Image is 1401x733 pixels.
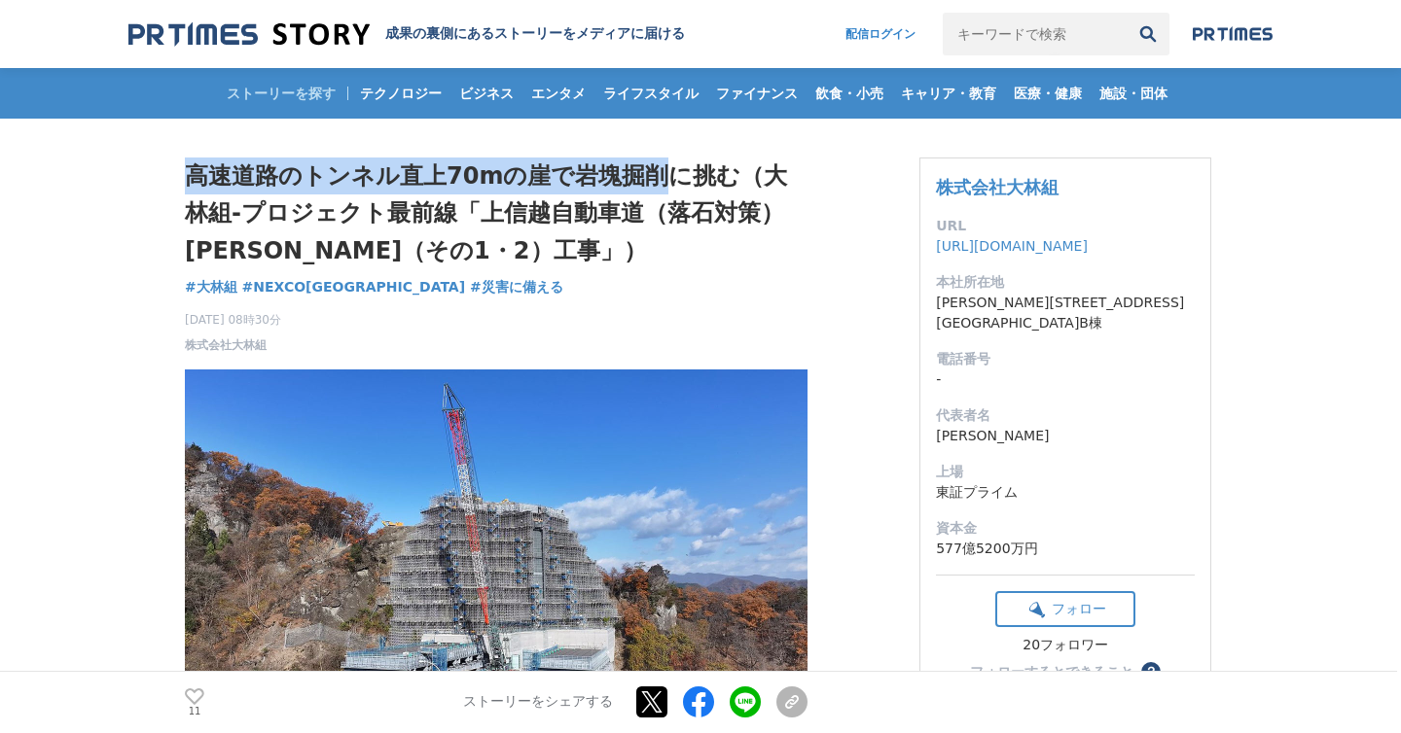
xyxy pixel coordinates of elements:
[936,216,1195,236] dt: URL
[826,13,935,55] a: 配信ログイン
[352,68,449,119] a: テクノロジー
[128,21,685,48] a: 成果の裏側にあるストーリーをメディアに届ける 成果の裏側にあるストーリーをメディアに届ける
[936,349,1195,369] dt: 電話番号
[936,369,1195,390] dd: -
[128,21,370,48] img: 成果の裏側にあるストーリーをメディアに届ける
[242,278,465,296] span: #NEXCO[GEOGRAPHIC_DATA]
[1006,68,1090,119] a: 医療・健康
[808,68,891,119] a: 飲食・小売
[936,482,1195,503] dd: 東証プライム
[936,177,1059,197] a: 株式会社大林組
[1006,85,1090,102] span: 医療・健康
[995,591,1135,627] button: フォロー
[936,462,1195,482] dt: 上場
[242,277,465,297] a: #NEXCO[GEOGRAPHIC_DATA]
[1193,26,1273,42] img: prtimes
[451,85,521,102] span: ビジネス
[995,637,1135,654] div: 20フォロワー
[936,405,1195,426] dt: 代表者名
[185,278,237,296] span: #大林組
[1141,662,1161,681] button: ？
[936,518,1195,539] dt: 資本金
[708,85,806,102] span: ファイナンス
[470,278,563,296] span: #災害に備える
[185,369,808,719] img: thumbnail_e126da60-9596-11ee-a063-95414e6a1c98.jpg
[1144,665,1158,679] span: ？
[936,293,1195,333] dd: [PERSON_NAME][STREET_ADDRESS] [GEOGRAPHIC_DATA]B棟
[808,85,891,102] span: 飲食・小売
[943,13,1127,55] input: キーワードで検索
[352,85,449,102] span: テクノロジー
[185,157,808,269] h1: 高速道路のトンネル直上70mの崖で岩塊掘削に挑む（大林組-プロジェクト最前線「上信越自動車道（落石対策）[PERSON_NAME]（その1・2）工事」）
[595,85,706,102] span: ライフスタイル
[523,68,593,119] a: エンタメ
[970,665,1133,679] div: フォローするとできること
[1127,13,1169,55] button: 検索
[470,277,563,297] a: #災害に備える
[936,272,1195,293] dt: 本社所在地
[463,694,613,712] p: ストーリーをシェアする
[893,85,1004,102] span: キャリア・教育
[893,68,1004,119] a: キャリア・教育
[936,539,1195,559] dd: 577億5200万円
[385,25,685,43] h2: 成果の裏側にあるストーリーをメディアに届ける
[936,426,1195,446] dd: [PERSON_NAME]
[1092,85,1175,102] span: 施設・団体
[185,707,204,716] p: 11
[708,68,806,119] a: ファイナンス
[523,85,593,102] span: エンタメ
[185,311,281,329] span: [DATE] 08時30分
[185,277,237,297] a: #大林組
[595,68,706,119] a: ライフスタイル
[936,238,1088,254] a: [URL][DOMAIN_NAME]
[451,68,521,119] a: ビジネス
[185,336,267,354] a: 株式会社大林組
[1092,68,1175,119] a: 施設・団体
